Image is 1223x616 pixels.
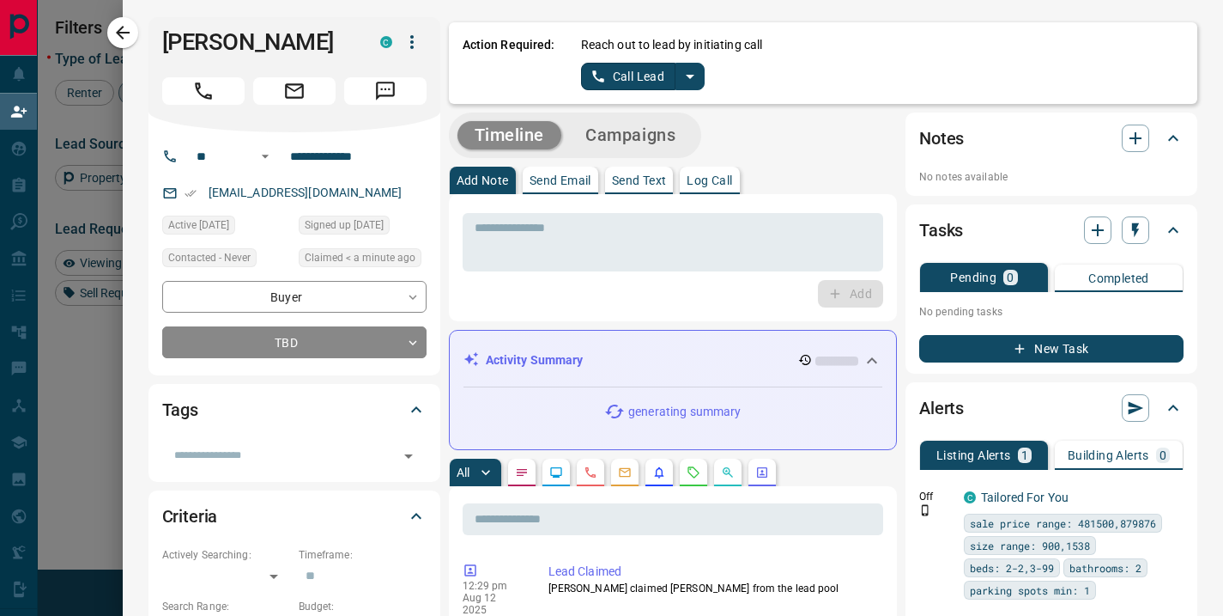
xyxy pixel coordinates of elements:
[255,146,275,167] button: Open
[457,121,562,149] button: Timeline
[162,599,290,614] p: Search Range:
[687,174,732,186] p: Log Call
[299,599,427,614] p: Budget:
[1159,449,1166,461] p: 0
[486,351,584,369] p: Activity Summary
[253,77,336,105] span: Email
[919,489,954,504] p: Off
[618,466,632,479] svg: Emails
[515,466,529,479] svg: Notes
[612,174,667,186] p: Send Text
[162,216,290,240] div: Sun Aug 10 2025
[168,249,251,266] span: Contacted - Never
[457,467,470,479] p: All
[581,63,705,90] div: split button
[919,504,931,516] svg: Push Notification Only
[162,326,427,358] div: TBD
[162,77,245,105] span: Call
[687,466,700,479] svg: Requests
[162,503,218,530] h2: Criteria
[162,281,427,313] div: Buyer
[185,187,197,199] svg: Email Verified
[919,125,964,152] h2: Notes
[1068,449,1149,461] p: Building Alerts
[162,389,427,430] div: Tags
[581,36,763,54] p: Reach out to lead by initiating call
[970,582,1090,599] span: parking spots min: 1
[755,466,769,479] svg: Agent Actions
[581,63,676,90] button: Call Lead
[970,537,1090,554] span: size range: 900,1538
[628,403,741,421] p: generating summary
[936,449,1011,461] p: Listing Alerts
[162,28,354,56] h1: [PERSON_NAME]
[299,547,427,563] p: Timeframe:
[549,466,563,479] svg: Lead Browsing Activity
[397,444,421,468] button: Open
[919,387,1184,429] div: Alerts
[652,466,666,479] svg: Listing Alerts
[919,394,964,422] h2: Alerts
[457,174,509,186] p: Add Note
[919,210,1184,251] div: Tasks
[919,335,1184,363] button: New Task
[305,249,415,266] span: Claimed < a minute ago
[970,515,1156,532] span: sale price range: 481500,879876
[950,271,996,284] p: Pending
[964,491,976,503] div: condos.ca
[463,345,883,376] div: Activity Summary
[1069,559,1141,576] span: bathrooms: 2
[919,169,1184,185] p: No notes available
[919,299,1184,325] p: No pending tasks
[548,581,877,596] p: [PERSON_NAME] claimed [PERSON_NAME] from the lead pool
[721,466,735,479] svg: Opportunities
[568,121,693,149] button: Campaigns
[530,174,591,186] p: Send Email
[919,118,1184,159] div: Notes
[305,217,384,234] span: Signed up [DATE]
[1088,272,1149,284] p: Completed
[919,217,963,244] h2: Tasks
[162,396,198,424] h2: Tags
[970,559,1054,576] span: beds: 2-2,3-99
[380,36,392,48] div: condos.ca
[162,496,427,537] div: Criteria
[548,563,877,581] p: Lead Claimed
[584,466,597,479] svg: Calls
[162,547,290,563] p: Actively Searching:
[463,592,523,616] p: Aug 12 2025
[344,77,427,105] span: Message
[463,36,555,90] p: Action Required:
[1007,271,1014,284] p: 0
[981,491,1069,504] a: Tailored For You
[299,216,427,240] div: Sat May 24 2025
[1021,449,1028,461] p: 1
[463,580,523,592] p: 12:29 pm
[168,217,229,234] span: Active [DATE]
[209,186,403,199] a: [EMAIL_ADDRESS][DOMAIN_NAME]
[299,248,427,272] div: Tue Aug 12 2025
